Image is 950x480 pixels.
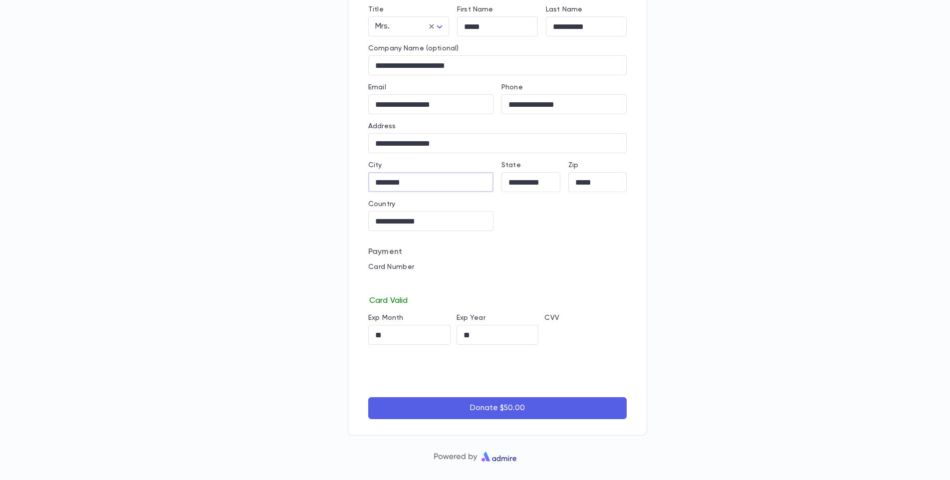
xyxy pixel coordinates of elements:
label: Exp Month [368,314,403,322]
div: Mrs. [368,17,449,36]
iframe: cvv [544,325,627,345]
p: CVV [544,314,627,322]
p: Card Valid [368,294,627,306]
label: Email [368,83,386,91]
label: Country [368,200,395,208]
label: Exp Year [457,314,485,322]
label: Phone [501,83,523,91]
label: Last Name [546,5,582,13]
p: Payment [368,247,627,257]
iframe: card [368,274,627,294]
label: Zip [568,161,578,169]
span: Mrs. [375,22,390,30]
label: State [501,161,521,169]
label: Title [368,5,384,13]
p: Card Number [368,263,627,271]
label: First Name [457,5,493,13]
label: Address [368,122,396,130]
label: City [368,161,382,169]
label: Company Name (optional) [368,44,459,52]
button: Donate $50.00 [368,397,627,419]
